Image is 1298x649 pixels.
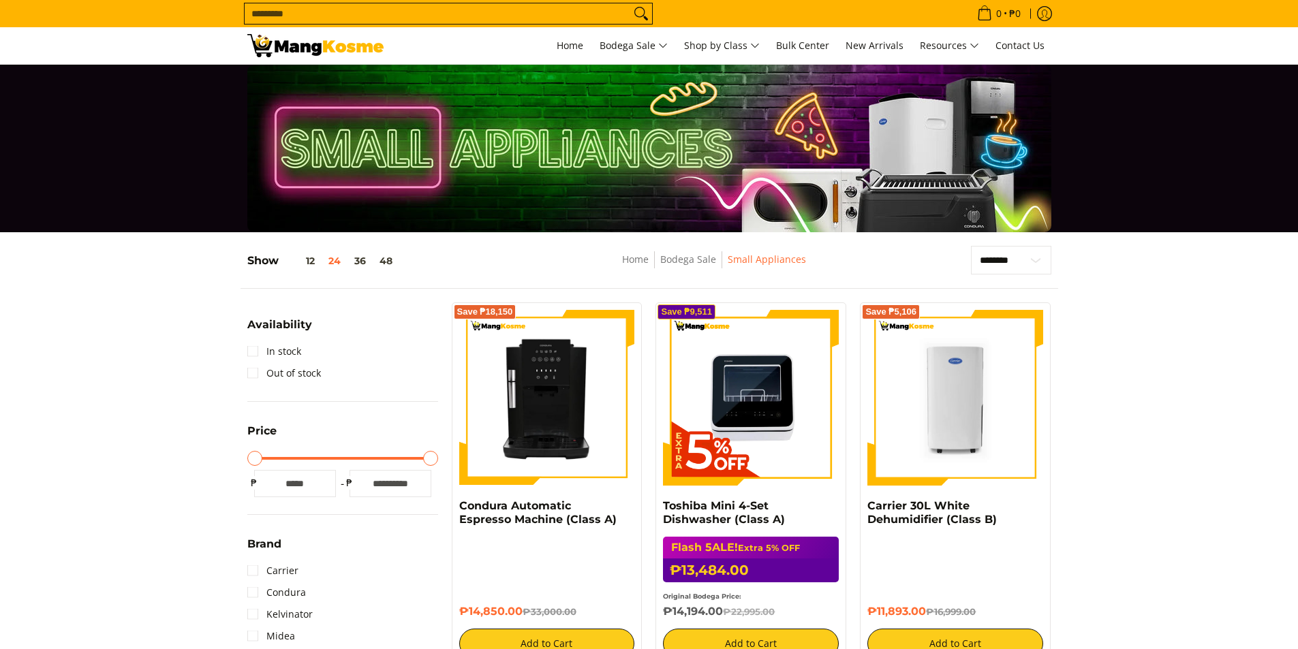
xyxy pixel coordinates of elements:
span: Bulk Center [776,39,829,52]
span: Home [557,39,583,52]
summary: Open [247,539,281,560]
h6: ₱11,893.00 [867,605,1043,618]
button: Search [630,3,652,24]
span: • [973,6,1025,21]
button: 36 [347,255,373,266]
a: Contact Us [989,27,1051,64]
summary: Open [247,426,277,447]
a: Bodega Sale [660,253,716,266]
span: Resources [920,37,979,54]
a: Out of stock [247,362,321,384]
span: ₱0 [1007,9,1023,18]
span: Availability [247,319,312,330]
nav: Main Menu [397,27,1051,64]
button: 12 [279,255,322,266]
span: New Arrivals [846,39,903,52]
span: Price [247,426,277,437]
img: Carrier 30L White Dehumidifier (Class B) [867,310,1043,486]
a: Bulk Center [769,27,836,64]
span: Bodega Sale [600,37,668,54]
a: Kelvinator [247,603,313,625]
a: Resources [913,27,986,64]
h6: ₱14,850.00 [459,605,635,618]
small: Original Bodega Price: [663,592,741,600]
h6: ₱13,484.00 [663,558,839,582]
img: Condura Automatic Espresso Machine (Class A) [459,310,635,486]
a: Shop by Class [677,27,767,64]
a: New Arrivals [839,27,910,64]
a: Toshiba Mini 4-Set Dishwasher (Class A) [663,499,785,526]
span: Shop by Class [684,37,760,54]
a: Condura [247,582,306,603]
a: Home [550,27,590,64]
a: In stock [247,341,301,362]
a: Bodega Sale [593,27,675,64]
del: ₱16,999.00 [926,606,976,617]
a: Carrier [247,560,298,582]
h6: ₱14,194.00 [663,605,839,618]
span: Save ₱5,106 [865,308,916,316]
a: Condura Automatic Espresso Machine (Class A) [459,499,617,526]
nav: Breadcrumbs [523,251,906,282]
button: 24 [322,255,347,266]
summary: Open [247,319,312,341]
img: Small Appliances l Mang Kosme: Home Appliances Warehouse Sale [247,34,384,57]
img: Toshiba Mini 4-Set Dishwasher (Class A) [663,310,839,486]
a: Midea [247,625,295,647]
span: ₱ [343,476,356,490]
del: ₱33,000.00 [523,606,576,617]
span: 0 [994,9,1004,18]
span: Brand [247,539,281,550]
a: Carrier 30L White Dehumidifier (Class B) [867,499,997,526]
span: Contact Us [995,39,1045,52]
span: ₱ [247,476,261,490]
span: Save ₱18,150 [457,308,513,316]
a: Home [622,253,649,266]
a: Small Appliances [728,253,806,266]
h5: Show [247,254,399,268]
del: ₱22,995.00 [723,606,775,617]
span: Save ₱9,511 [661,308,712,316]
button: 48 [373,255,399,266]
